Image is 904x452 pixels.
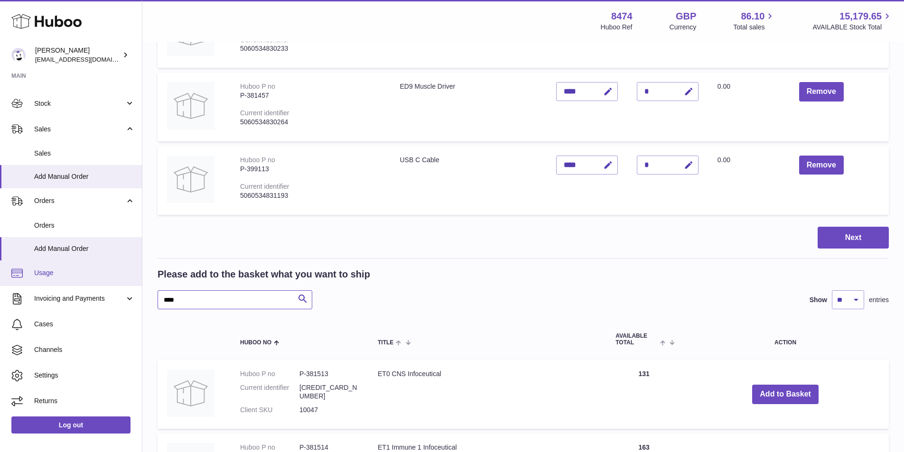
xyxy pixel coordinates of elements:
span: 86.10 [741,10,764,23]
div: 5060534830264 [240,118,381,127]
td: ET0 CNS Infoceutical [368,360,606,429]
div: Current identifier [240,36,289,44]
dt: Huboo P no [240,443,299,452]
span: [EMAIL_ADDRESS][DOMAIN_NAME] [35,55,140,63]
button: Remove [799,156,844,175]
dd: P-381514 [299,443,359,452]
span: Invoicing and Payments [34,294,125,303]
span: Orders [34,196,125,205]
strong: 8474 [611,10,633,23]
span: Orders [34,221,135,230]
span: entries [869,295,889,304]
img: USB C Cable [167,156,214,203]
div: Huboo Ref [601,23,633,32]
strong: GBP [676,10,696,23]
div: Current identifier [240,183,289,190]
span: Usage [34,268,135,277]
span: 0.00 [718,83,730,90]
button: Add to Basket [752,385,819,404]
td: ED9 Muscle Driver [391,73,547,141]
span: Settings [34,371,135,380]
h2: Please add to the basket what you want to ship [158,268,370,281]
span: Huboo no [240,340,271,346]
span: 15,179.65 [839,10,882,23]
a: 15,179.65 AVAILABLE Stock Total [812,10,893,32]
div: Currency [670,23,697,32]
img: ED9 Muscle Driver [167,82,214,129]
div: Huboo P no [240,156,275,164]
span: Stock [34,99,125,108]
div: 5060534830233 [240,44,381,53]
td: USB C Cable [391,146,547,215]
span: Returns [34,397,135,406]
dd: [CREDIT_CARD_NUMBER] [299,383,359,401]
img: ET0 CNS Infoceutical [167,369,214,417]
dt: Huboo P no [240,369,299,378]
div: 5060534831193 [240,191,381,200]
span: Cases [34,320,135,329]
div: Huboo P no [240,83,275,90]
span: Sales [34,149,135,158]
button: Next [818,227,889,249]
div: P-399113 [240,165,381,174]
span: Total sales [733,23,775,32]
span: Title [378,340,393,346]
a: 86.10 Total sales [733,10,775,32]
td: 131 [606,360,682,429]
dt: Client SKU [240,406,299,415]
span: AVAILABLE Stock Total [812,23,893,32]
div: [PERSON_NAME] [35,46,121,64]
dt: Current identifier [240,383,299,401]
span: Sales [34,125,125,134]
th: Action [682,323,889,355]
button: Remove [799,82,844,101]
span: Add Manual Order [34,244,135,253]
div: P-381457 [240,91,381,100]
span: AVAILABLE Total [615,333,658,345]
div: Current identifier [240,109,289,117]
span: Add Manual Order [34,172,135,181]
span: Channels [34,345,135,354]
a: Log out [11,416,130,434]
img: orders@neshealth.com [11,48,26,62]
dd: P-381513 [299,369,359,378]
dd: 10047 [299,406,359,415]
span: 0.00 [718,156,730,164]
label: Show [810,295,827,304]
